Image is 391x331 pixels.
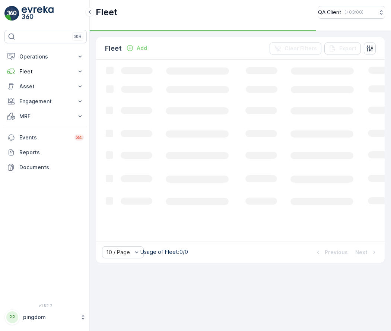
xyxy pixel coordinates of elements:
[105,43,122,54] p: Fleet
[324,42,361,54] button: Export
[4,303,87,308] span: v 1.52.2
[19,113,72,120] p: MRF
[137,44,147,52] p: Add
[4,130,87,145] a: Events34
[76,135,82,141] p: 34
[4,109,87,124] button: MRF
[96,6,118,18] p: Fleet
[19,149,84,156] p: Reports
[19,98,72,105] p: Engagement
[4,160,87,175] a: Documents
[4,309,87,325] button: PPpingdom
[74,34,82,40] p: ⌘B
[123,44,150,53] button: Add
[19,53,72,60] p: Operations
[4,79,87,94] button: Asset
[355,249,368,256] p: Next
[318,9,341,16] p: QA Client
[19,68,72,75] p: Fleet
[22,6,54,21] img: logo_light-DOdMpM7g.png
[4,94,87,109] button: Engagement
[344,9,363,15] p: ( +03:00 )
[355,248,379,257] button: Next
[140,248,188,256] p: Usage of Fleet : 0/0
[4,64,87,79] button: Fleet
[6,311,18,323] div: PP
[318,6,385,19] button: QA Client(+03:00)
[314,248,349,257] button: Previous
[4,49,87,64] button: Operations
[19,164,84,171] p: Documents
[23,313,76,321] p: pingdom
[4,145,87,160] a: Reports
[284,45,317,52] p: Clear Filters
[4,6,19,21] img: logo
[19,83,72,90] p: Asset
[19,134,70,141] p: Events
[339,45,356,52] p: Export
[270,42,321,54] button: Clear Filters
[325,249,348,256] p: Previous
